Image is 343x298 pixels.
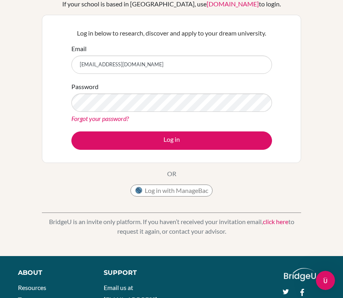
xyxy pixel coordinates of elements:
div: About [18,268,86,278]
a: Resources [18,284,46,291]
div: Support [104,268,164,278]
iframe: Intercom live chat [316,271,335,290]
a: Forgot your password? [71,115,129,122]
label: Password [71,82,99,91]
p: BridgeU is an invite only platform. If you haven’t received your invitation email, to request it ... [42,217,301,236]
button: Log in with ManageBac [130,185,213,197]
button: Log in [71,131,272,150]
p: Log in below to research, discover and apply to your dream university. [71,28,272,38]
p: OR [167,169,176,179]
label: Email [71,44,87,54]
img: logo_white@2x-f4f0deed5e89b7ecb1c2cc34c3e3d731f90f0f143d5ea2071677605dd97b5244.png [284,268,316,281]
a: click here [263,218,288,225]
